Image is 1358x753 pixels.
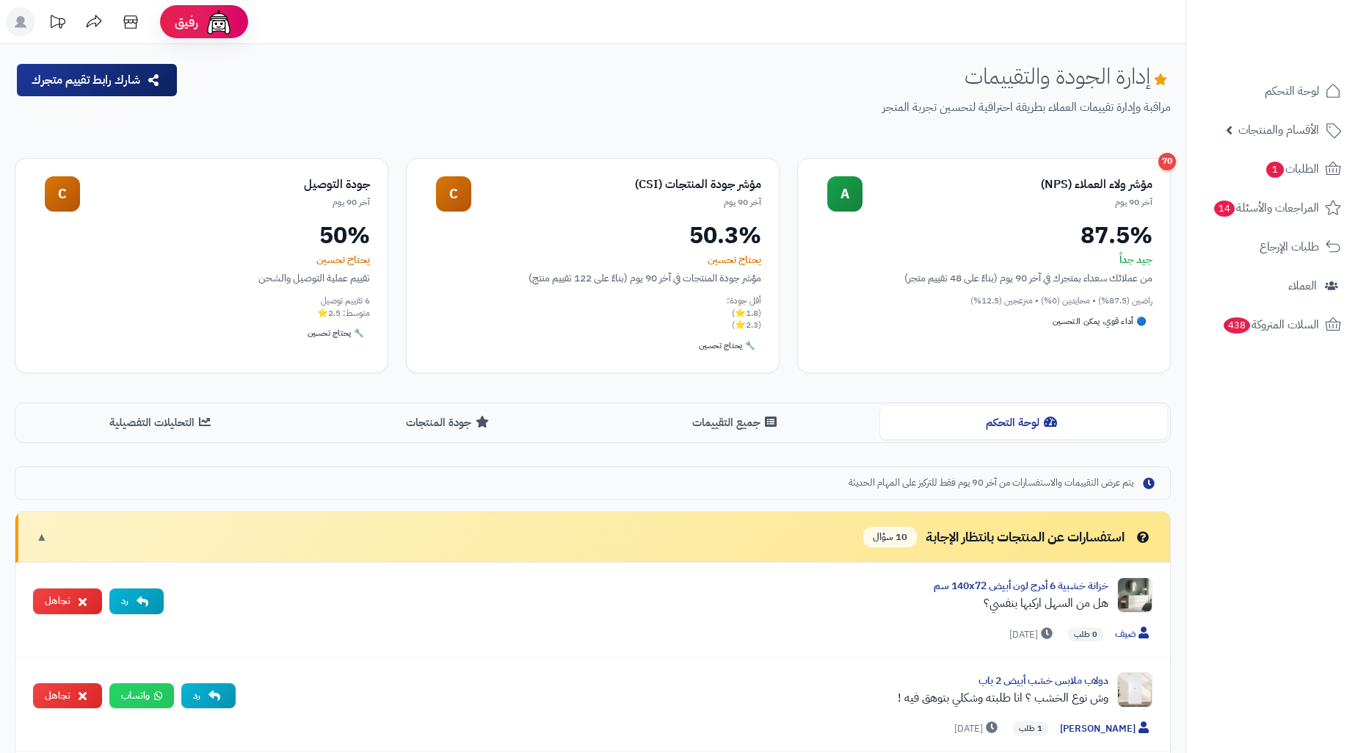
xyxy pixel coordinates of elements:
[863,176,1152,193] div: مؤشر ولاء العملاء (NPS)
[1195,229,1349,264] a: طلبات الإرجاع
[849,476,1133,490] span: يتم عرض التقييمات والاستفسارات من آخر 90 يوم فقط للتركيز على المهام الحديثة
[934,578,1108,594] a: خزانة خشبية 6 أدرج لون أبيض 140x72 سم
[33,295,370,320] div: 6 تقييم توصيل متوسط: 2.5⭐
[305,406,592,439] button: جودة المنتجات
[1222,317,1251,334] span: 438
[816,253,1152,267] div: جيد جداً
[471,176,761,193] div: مؤشر جودة المنتجات (CSI)
[863,527,1152,548] div: استفسارات عن المنتجات بانتظار الإجابة
[1117,577,1152,613] img: Product
[39,7,76,40] a: تحديثات المنصة
[36,529,48,546] span: ▼
[1009,627,1056,642] span: [DATE]
[978,673,1108,688] a: دولاب ملابس خشب أبيض 2 باب
[190,99,1171,116] p: مراقبة وإدارة تقييمات العملاء بطريقة احترافية لتحسين تجربة المتجر
[693,337,761,355] div: 🔧 يحتاج تحسين
[204,7,233,37] img: ai-face.png
[471,196,761,209] div: آخر 90 يوم
[1265,159,1319,179] span: الطلبات
[863,527,917,548] span: 10 سؤال
[45,176,80,212] div: C
[1117,672,1152,707] img: Product
[1195,151,1349,187] a: الطلبات1
[1195,268,1349,303] a: العملاء
[424,223,761,247] div: 50.3%
[593,406,880,439] button: جميع التقييمات
[1288,275,1317,296] span: العملاء
[17,64,177,96] button: شارك رابط تقييم متجرك
[863,196,1152,209] div: آخر 90 يوم
[965,64,1171,88] h1: إدارة الجودة والتقييمات
[954,721,1001,736] span: [DATE]
[33,683,102,709] button: تجاهل
[1258,15,1344,46] img: logo-2.png
[424,253,761,267] div: يحتاج تحسين
[1047,313,1152,331] div: 🔵 أداء قوي، يمكن التحسين
[424,270,761,286] div: مؤشر جودة المنتجات في آخر 90 يوم (بناءً على 122 تقييم منتج)
[33,588,102,614] button: تجاهل
[880,406,1167,439] button: لوحة التحكم
[18,406,305,439] button: التحليلات التفصيلية
[80,176,370,193] div: جودة التوصيل
[33,253,370,267] div: يحتاج تحسين
[109,683,174,709] a: واتساب
[80,196,370,209] div: آخر 90 يوم
[109,588,164,614] button: رد
[1260,237,1319,257] span: طلبات الإرجاع
[424,295,761,331] div: أقل جودة: (1.8⭐) (2.3⭐)
[1158,153,1176,170] div: 70
[1222,314,1319,335] span: السلات المتروكة
[816,270,1152,286] div: من عملائك سعداء بمتجرك في آخر 90 يوم (بناءً على 48 تقييم متجر)
[1265,81,1319,101] span: لوحة التحكم
[1060,721,1152,737] span: [PERSON_NAME]
[816,295,1152,307] div: راضين (87.5%) • محايدين (0%) • منزعجين (12.5%)
[816,223,1152,247] div: 87.5%
[1213,198,1319,218] span: المراجعات والأسئلة
[175,13,198,31] span: رفيق
[1213,200,1236,217] span: 14
[1013,721,1048,736] span: 1 طلب
[1068,627,1103,642] span: 0 طلب
[1238,120,1319,140] span: الأقسام والمنتجات
[1115,627,1152,642] span: ضيف
[33,270,370,286] div: تقييم عملية التوصيل والشحن
[181,683,236,709] button: رد
[33,223,370,247] div: 50%
[1195,73,1349,109] a: لوحة التحكم
[1195,190,1349,226] a: المراجعات والأسئلة14
[247,689,1108,707] div: وش نوع الخشب ؟ انا طلبته وشكلي بتوهق فيه !
[436,176,471,212] div: C
[1266,161,1285,179] span: 1
[827,176,863,212] div: A
[302,325,370,342] div: 🔧 يحتاج تحسين
[1195,307,1349,342] a: السلات المتروكة438
[175,594,1108,612] div: هل من السهل اركبها بنفسي؟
